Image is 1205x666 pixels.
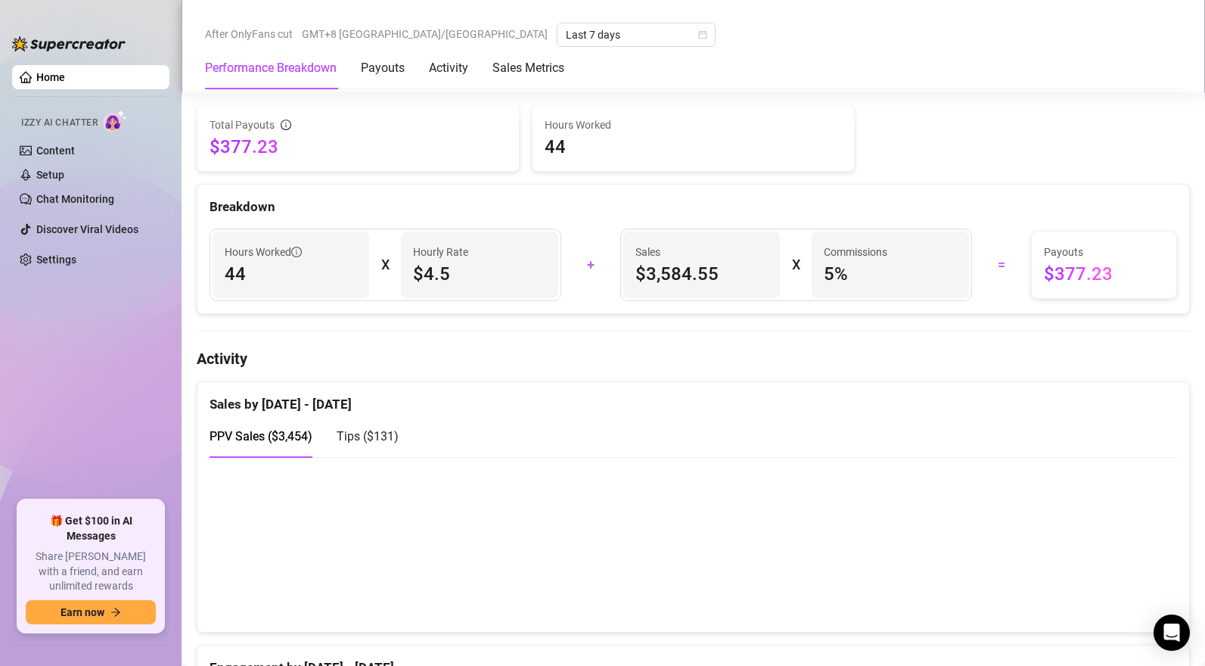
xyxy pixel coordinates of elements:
[566,23,707,46] span: Last 7 days
[635,262,768,286] span: $3,584.55
[36,193,114,205] a: Chat Monitoring
[381,253,389,277] div: X
[205,59,337,77] div: Performance Breakdown
[545,117,842,133] span: Hours Worked
[36,254,76,266] a: Settings
[413,262,545,286] span: $4.5
[302,23,548,45] span: GMT+8 [GEOGRAPHIC_DATA]/[GEOGRAPHIC_DATA]
[429,59,468,77] div: Activity
[21,116,98,130] span: Izzy AI Chatter
[824,244,887,260] article: Commissions
[12,36,126,51] img: logo-BBDzfeDw.svg
[110,607,121,618] span: arrow-right
[792,253,800,277] div: X
[26,600,156,624] button: Earn nowarrow-right
[413,244,468,260] article: Hourly Rate
[210,117,275,133] span: Total Payouts
[225,244,302,260] span: Hours Worked
[36,145,75,157] a: Content
[26,549,156,594] span: Share [PERSON_NAME] with a friend, and earn unlimited rewards
[210,135,507,159] span: $377.23
[210,197,1177,217] div: Breakdown
[291,247,302,257] span: info-circle
[492,59,564,77] div: Sales Metrics
[981,253,1022,277] div: =
[1044,244,1164,260] span: Payouts
[104,110,127,132] img: AI Chatter
[210,382,1177,415] div: Sales by [DATE] - [DATE]
[61,606,104,618] span: Earn now
[337,429,399,443] span: Tips ( $131 )
[1154,615,1190,651] div: Open Intercom Messenger
[361,59,405,77] div: Payouts
[698,30,707,39] span: calendar
[210,429,312,443] span: PPV Sales ( $3,454 )
[1044,262,1164,286] span: $377.23
[36,71,65,83] a: Home
[545,135,842,159] span: 44
[824,262,956,286] span: 5 %
[36,169,64,181] a: Setup
[570,253,611,277] div: +
[225,262,357,286] span: 44
[36,223,138,235] a: Discover Viral Videos
[197,348,1190,369] h4: Activity
[26,514,156,543] span: 🎁 Get $100 in AI Messages
[635,244,768,260] span: Sales
[205,23,293,45] span: After OnlyFans cut
[281,120,291,130] span: info-circle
